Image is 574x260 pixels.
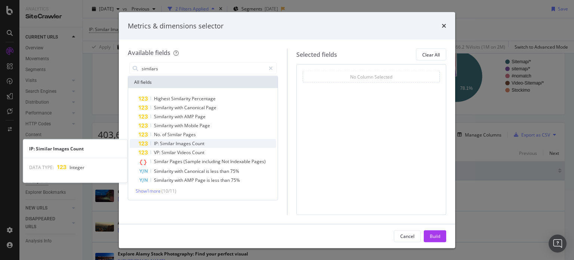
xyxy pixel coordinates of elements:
span: AMP [184,177,195,183]
div: No Column Selected [350,73,392,80]
span: AMP [184,113,195,120]
span: with [175,122,184,129]
span: less [210,168,220,174]
span: Pages) [251,158,266,165]
div: IP: Similar Images Count [23,145,127,152]
div: Open Intercom Messenger [549,235,567,253]
div: Clear All [422,51,440,58]
span: including [202,158,222,165]
span: Show 1 more [136,188,161,194]
button: Cancel [394,230,421,242]
span: than [220,177,231,183]
span: (Sample [183,158,202,165]
span: is [207,177,211,183]
div: Selected fields [296,50,337,59]
span: Similarity [154,104,175,111]
input: Search by field name [141,63,265,74]
span: Pages [183,131,196,138]
span: Similarity [154,168,175,174]
span: is [206,168,210,174]
span: 75% [231,177,240,183]
span: Mobile [184,122,200,129]
span: 75% [230,168,239,174]
div: Metrics & dimensions selector [128,21,223,31]
span: Count [192,140,204,147]
span: Pages [170,158,183,165]
span: Videos [177,149,192,156]
div: Available fields [128,49,170,57]
span: Page [206,104,216,111]
span: Similarity [171,95,192,102]
span: Similar [154,158,170,165]
div: Cancel [400,233,414,239]
span: Images [176,140,192,147]
span: VP: [154,149,161,156]
span: with [175,168,184,174]
span: Similar [160,140,176,147]
span: IP: [154,140,160,147]
span: than [220,168,230,174]
div: modal [119,12,455,248]
button: Clear All [416,49,446,61]
span: Page [195,177,207,183]
span: Highest [154,95,171,102]
span: Page [195,113,206,120]
span: Similarity [154,113,175,120]
button: Build [424,230,446,242]
div: All fields [128,76,278,88]
span: Similarity [154,122,175,129]
span: with [175,104,184,111]
div: times [442,21,446,31]
div: Build [430,233,440,239]
span: Canonical [184,104,206,111]
span: Page [200,122,210,129]
span: Similar [167,131,183,138]
span: Similarity [154,177,175,183]
span: of [162,131,167,138]
span: less [211,177,220,183]
span: No. [154,131,162,138]
span: ( 10 / 11 ) [161,188,176,194]
span: Percentage [192,95,216,102]
span: Not [222,158,230,165]
span: with [175,113,184,120]
span: with [175,177,184,183]
span: Similar [161,149,177,156]
span: Canonical [184,168,206,174]
span: Indexable [230,158,251,165]
span: Count [192,149,204,156]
